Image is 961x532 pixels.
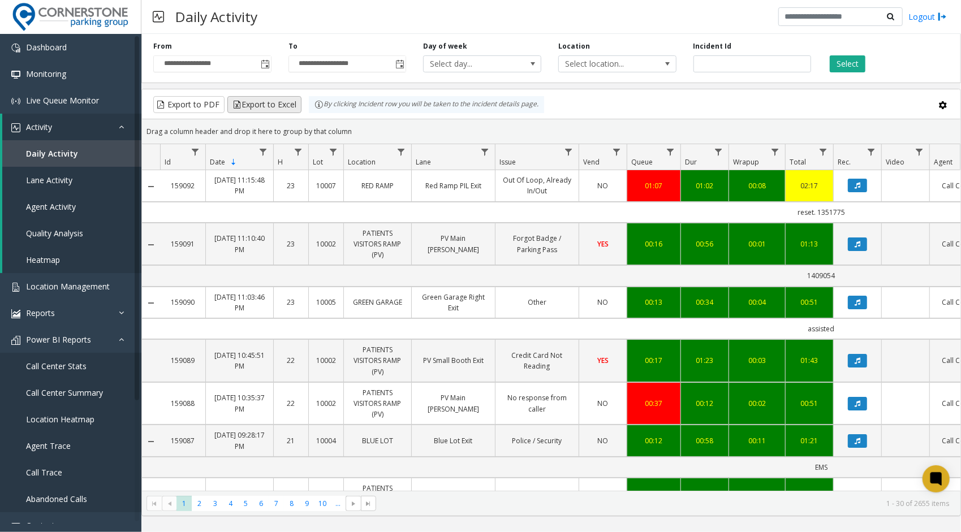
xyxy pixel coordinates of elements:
[167,398,199,409] a: 159088
[502,435,572,446] a: Police / Security
[269,496,284,511] span: Page 7
[634,355,674,366] a: 00:17
[167,355,199,366] a: 159089
[330,496,346,511] span: Page 11
[558,41,590,51] label: Location
[2,114,141,140] a: Activity
[634,297,674,308] div: 00:13
[792,355,826,366] div: 01:43
[886,157,904,167] span: Video
[26,414,94,425] span: Location Heatmap
[502,350,572,371] a: Credit Card Not Reading
[26,308,55,318] span: Reports
[792,398,826,409] div: 00:51
[2,193,141,220] a: Agent Activity
[281,398,301,409] a: 22
[634,398,674,409] div: 00:37
[383,499,949,508] kendo-pager-info: 1 - 30 of 2655 items
[938,11,947,23] img: logout
[213,233,266,254] a: [DATE] 11:10:40 PM
[213,292,266,313] a: [DATE] 11:03:46 PM
[688,297,722,308] a: 00:34
[2,220,141,246] a: Quality Analysis
[26,68,66,79] span: Monitoring
[394,144,409,159] a: Location Filter Menu
[598,297,609,307] span: NO
[142,437,160,446] a: Collapse Details
[634,239,674,249] a: 00:16
[26,520,59,531] span: Contacts
[309,96,544,113] div: By clicking Incident row you will be taken to the incident details page.
[736,239,778,249] a: 00:01
[502,297,572,308] a: Other
[299,496,314,511] span: Page 9
[934,157,953,167] span: Agent
[736,355,778,366] a: 00:03
[768,144,783,159] a: Wrapup Filter Menu
[736,435,778,446] a: 00:11
[502,392,572,414] a: No response from caller
[11,522,20,531] img: 'icon'
[351,387,404,420] a: PATIENTS VISITORS RAMP (PV)
[253,496,269,511] span: Page 6
[316,297,337,308] a: 10005
[351,180,404,191] a: RED RAMP
[816,144,831,159] a: Total Filter Menu
[11,283,20,292] img: 'icon'
[26,361,87,371] span: Call Center Stats
[792,435,826,446] a: 01:21
[792,180,826,191] a: 02:17
[864,144,879,159] a: Rec. Filter Menu
[26,201,76,212] span: Agent Activity
[908,11,947,23] a: Logout
[361,496,376,512] span: Go to the last page
[561,144,576,159] a: Issue Filter Menu
[26,148,78,159] span: Daily Activity
[256,144,271,159] a: Date Filter Menu
[586,297,620,308] a: NO
[688,355,722,366] a: 01:23
[838,157,851,167] span: Rec.
[634,180,674,191] a: 01:07
[176,496,192,511] span: Page 1
[419,292,488,313] a: Green Garage Right Exit
[314,100,324,109] img: infoIcon.svg
[736,398,778,409] a: 00:02
[419,435,488,446] a: Blue Lot Exit
[736,297,778,308] a: 00:04
[688,398,722,409] div: 00:12
[11,70,20,79] img: 'icon'
[393,56,406,72] span: Toggle popup
[559,56,652,72] span: Select location...
[192,496,207,511] span: Page 2
[586,180,620,191] a: NO
[688,435,722,446] a: 00:58
[912,144,927,159] a: Video Filter Menu
[346,496,361,512] span: Go to the next page
[423,41,467,51] label: Day of week
[11,309,20,318] img: 'icon'
[26,42,67,53] span: Dashboard
[792,239,826,249] div: 01:13
[688,180,722,191] a: 01:02
[634,435,674,446] a: 00:12
[11,44,20,53] img: 'icon'
[142,240,160,249] a: Collapse Details
[188,144,203,159] a: Id Filter Menu
[736,180,778,191] a: 00:08
[711,144,726,159] a: Dur Filter Menu
[167,239,199,249] a: 159091
[351,435,404,446] a: BLUE LOT
[142,144,960,491] div: Data table
[227,96,301,113] button: Export to Excel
